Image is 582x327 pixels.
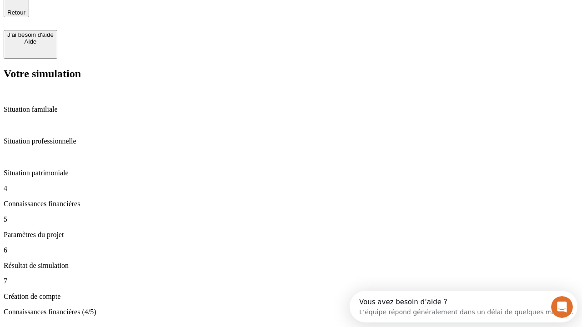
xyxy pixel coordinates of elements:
iframe: Intercom live chat discovery launcher [350,291,577,322]
p: Connaissances financières [4,200,578,208]
p: 7 [4,277,578,285]
div: Aide [7,38,54,45]
p: Création de compte [4,292,578,301]
p: 6 [4,246,578,254]
button: J’ai besoin d'aideAide [4,30,57,59]
h2: Votre simulation [4,68,578,80]
p: Situation familiale [4,105,578,114]
div: Vous avez besoin d’aide ? [10,8,224,15]
div: J’ai besoin d'aide [7,31,54,38]
iframe: Intercom live chat [551,296,573,318]
p: Situation professionnelle [4,137,578,145]
p: Résultat de simulation [4,262,578,270]
p: 4 [4,184,578,193]
p: Paramètres du projet [4,231,578,239]
div: Ouvrir le Messenger Intercom [4,4,251,29]
div: L’équipe répond généralement dans un délai de quelques minutes. [10,15,224,25]
p: Connaissances financières (4/5) [4,308,578,316]
span: Retour [7,9,25,16]
p: Situation patrimoniale [4,169,578,177]
p: 5 [4,215,578,223]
